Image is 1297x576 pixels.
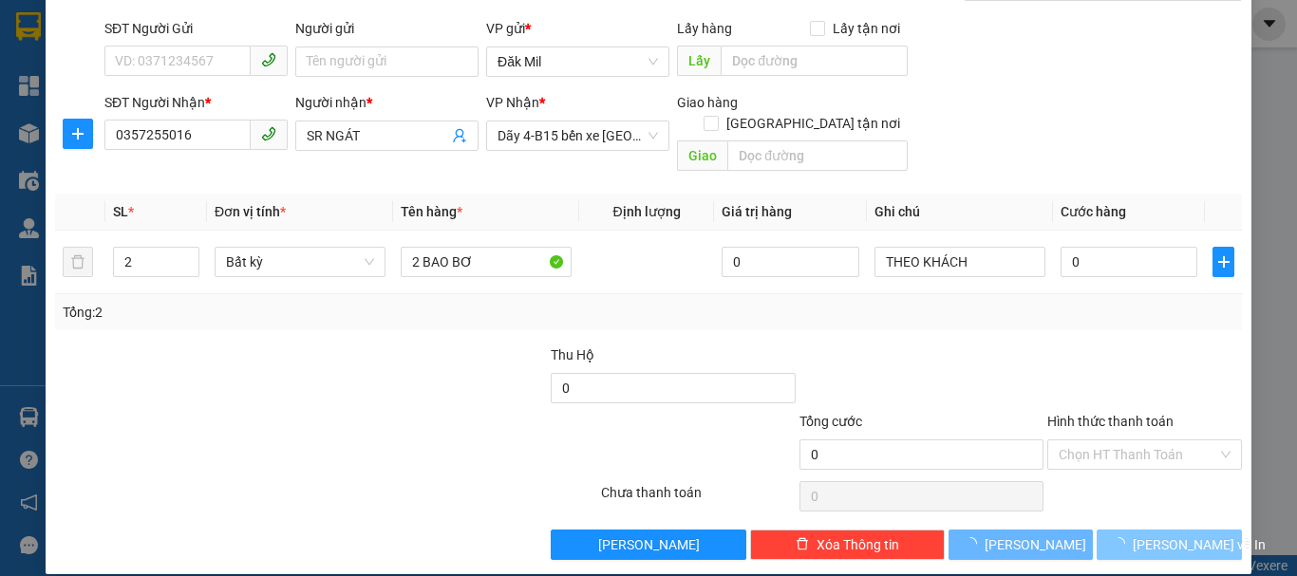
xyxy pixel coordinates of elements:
[123,16,316,84] div: Dãy 4-B15 bến xe [GEOGRAPHIC_DATA]
[104,18,288,39] div: SĐT Người Gửi
[599,482,798,515] div: Chưa thanh toán
[452,128,467,143] span: user-add
[1061,204,1126,219] span: Cước hàng
[123,84,316,107] div: như
[498,121,658,150] span: Dãy 4-B15 bến xe Miền Đông
[799,414,862,429] span: Tổng cước
[1112,537,1133,550] span: loading
[16,16,110,62] div: Đăk Mil
[261,52,276,67] span: phone
[874,247,1045,277] input: Ghi Chú
[63,247,93,277] button: delete
[64,126,92,141] span: plus
[486,18,669,39] div: VP gửi
[949,530,1094,560] button: [PERSON_NAME]
[727,140,908,171] input: Dọc đường
[964,537,985,550] span: loading
[16,18,46,38] span: Gửi:
[721,46,908,76] input: Dọc đường
[123,18,169,38] span: Nhận:
[551,530,745,560] button: [PERSON_NAME]
[295,92,479,113] div: Người nhận
[985,534,1086,555] span: [PERSON_NAME]
[226,248,374,276] span: Bất kỳ
[722,204,792,219] span: Giá trị hàng
[215,204,286,219] span: Đơn vị tính
[401,247,572,277] input: VD: Bàn, Ghế
[677,140,727,171] span: Giao
[1212,247,1234,277] button: plus
[677,21,732,36] span: Lấy hàng
[817,534,899,555] span: Xóa Thông tin
[63,302,502,323] div: Tổng: 2
[796,537,809,552] span: delete
[677,95,738,110] span: Giao hàng
[612,204,680,219] span: Định lượng
[867,194,1053,231] th: Ghi chú
[63,119,93,149] button: plus
[598,534,700,555] span: [PERSON_NAME]
[113,204,128,219] span: SL
[401,204,462,219] span: Tên hàng
[123,107,316,134] div: 0909655266
[1213,254,1233,269] span: plus
[750,530,945,560] button: deleteXóa Thông tin
[1133,534,1266,555] span: [PERSON_NAME] và In
[1097,530,1242,560] button: [PERSON_NAME] và In
[104,92,288,113] div: SĐT Người Nhận
[677,46,721,76] span: Lấy
[498,47,658,76] span: Đăk Mil
[825,18,908,39] span: Lấy tận nơi
[1047,414,1174,429] label: Hình thức thanh toán
[486,95,539,110] span: VP Nhận
[295,18,479,39] div: Người gửi
[719,113,908,134] span: [GEOGRAPHIC_DATA] tận nơi
[722,247,858,277] input: 0
[261,126,276,141] span: phone
[551,347,594,362] span: Thu Hộ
